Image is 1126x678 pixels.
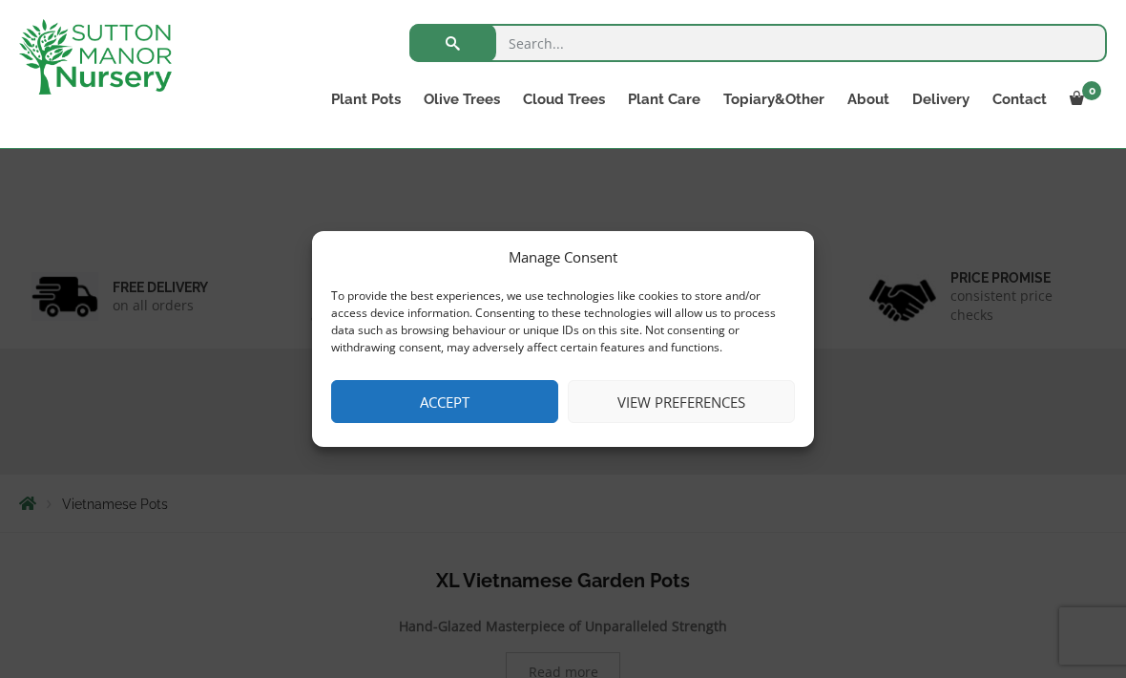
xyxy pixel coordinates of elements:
button: View preferences [568,380,795,423]
a: Topiary&Other [712,86,836,113]
img: logo [19,19,172,95]
button: Accept [331,380,558,423]
a: 0 [1058,86,1107,113]
a: About [836,86,901,113]
a: Plant Care [616,86,712,113]
div: Manage Consent [509,245,617,268]
a: Delivery [901,86,981,113]
div: To provide the best experiences, we use technologies like cookies to store and/or access device i... [331,287,793,356]
a: Plant Pots [320,86,412,113]
a: Olive Trees [412,86,511,113]
a: Contact [981,86,1058,113]
a: Cloud Trees [511,86,616,113]
span: 0 [1082,81,1101,100]
input: Search... [409,24,1107,62]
